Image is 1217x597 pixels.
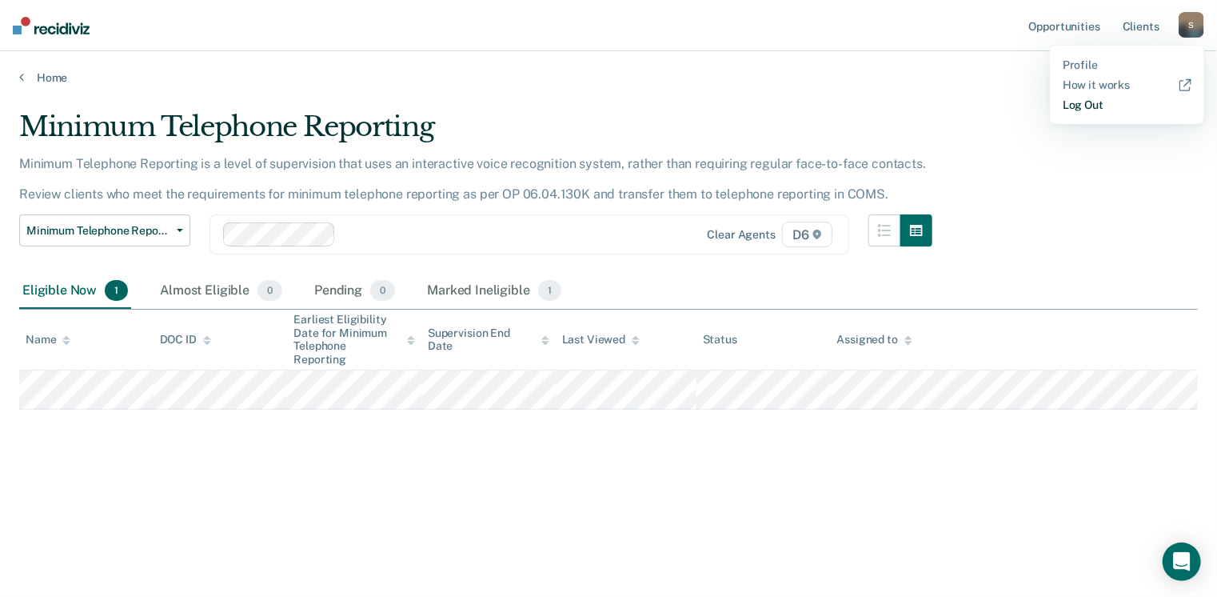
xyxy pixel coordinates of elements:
div: DOC ID [160,333,211,347]
button: Minimum Telephone Reporting [19,214,190,246]
div: Assigned to [837,333,912,347]
img: Recidiviz [13,17,90,34]
div: Eligible Now1 [19,274,131,309]
a: Log Out [1063,98,1191,112]
a: Profile [1063,58,1191,72]
div: Name [26,333,70,347]
div: Earliest Eligibility Date for Minimum Telephone Reporting [293,313,415,367]
span: D6 [782,222,832,247]
div: Marked Ineligible1 [424,274,565,309]
div: Last Viewed [562,333,640,347]
button: S [1179,12,1204,38]
div: Supervision End Date [428,327,549,354]
div: Open Intercom Messenger [1163,543,1201,581]
div: Status [703,333,737,347]
span: 0 [370,280,395,301]
div: Clear agents [708,228,776,242]
span: 0 [257,280,282,301]
div: Almost Eligible0 [157,274,285,309]
div: Minimum Telephone Reporting [19,110,932,156]
span: Minimum Telephone Reporting [26,224,170,238]
p: Minimum Telephone Reporting is a level of supervision that uses an interactive voice recognition ... [19,156,926,202]
span: 1 [105,280,128,301]
a: Home [19,70,1198,85]
span: 1 [538,280,561,301]
div: Pending0 [311,274,398,309]
a: How it works [1063,78,1191,92]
